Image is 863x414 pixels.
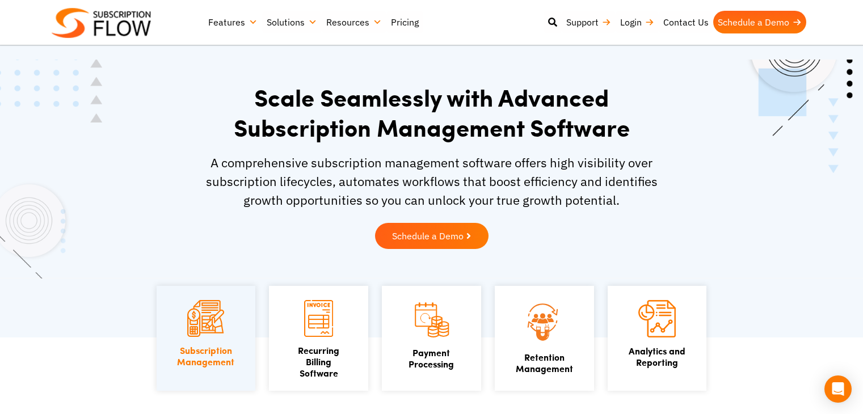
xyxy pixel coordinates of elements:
a: Recurring Billing Software [298,344,339,379]
a: Resources [322,11,386,33]
img: Analytics and Reporting icon [638,300,676,337]
a: Login [616,11,659,33]
a: Pricing [386,11,423,33]
a: Schedule a Demo [713,11,806,33]
a: Contact Us [659,11,713,33]
img: Retention Management icon [512,300,577,343]
h1: Scale Seamlessly with Advanced Subscription Management Software [196,82,667,142]
img: Recurring Billing Software icon [304,300,333,337]
img: Payment Processing icon [413,300,450,339]
a: Schedule a Demo [375,223,489,249]
a: SubscriptionManagement [177,344,234,368]
a: Support [562,11,616,33]
a: Features [204,11,262,33]
a: Analytics andReporting [629,344,685,369]
p: A comprehensive subscription management software offers high visibility over subscription lifecyc... [196,153,667,209]
a: Solutions [262,11,322,33]
a: PaymentProcessing [409,346,454,370]
span: Schedule a Demo [392,231,464,240]
img: Subscriptionflow [52,8,151,38]
div: Open Intercom Messenger [824,375,852,403]
a: Retention Management [516,350,573,375]
img: Subscription Management icon [187,300,224,337]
